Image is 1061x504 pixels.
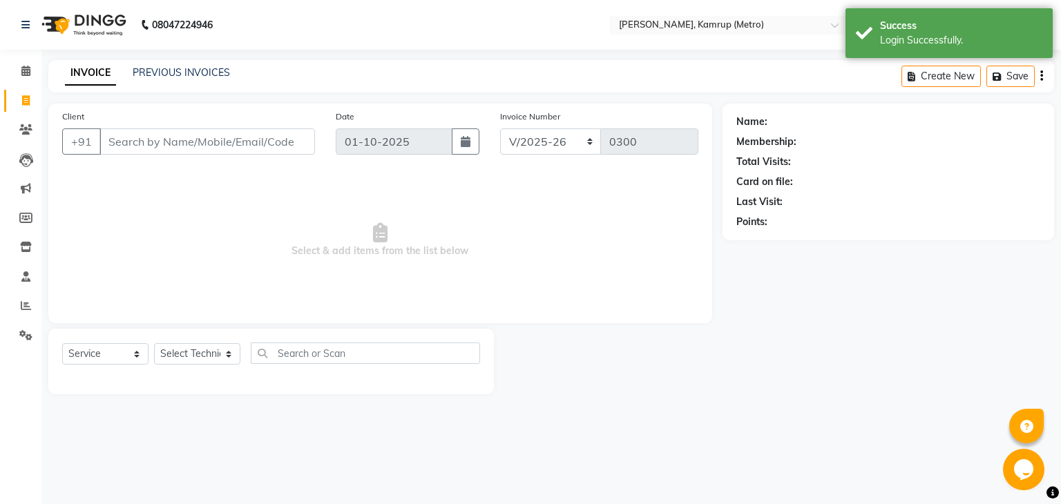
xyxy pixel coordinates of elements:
[152,6,213,44] b: 08047224946
[736,215,767,229] div: Points:
[62,171,698,309] span: Select & add items from the list below
[736,155,791,169] div: Total Visits:
[65,61,116,86] a: INVOICE
[880,33,1042,48] div: Login Successfully.
[99,128,315,155] input: Search by Name/Mobile/Email/Code
[736,115,767,129] div: Name:
[736,195,783,209] div: Last Visit:
[133,66,230,79] a: PREVIOUS INVOICES
[736,175,793,189] div: Card on file:
[901,66,981,87] button: Create New
[62,110,84,123] label: Client
[62,128,101,155] button: +91
[880,19,1042,33] div: Success
[336,110,354,123] label: Date
[1003,449,1047,490] iframe: chat widget
[251,342,480,364] input: Search or Scan
[736,135,796,149] div: Membership:
[986,66,1035,87] button: Save
[500,110,560,123] label: Invoice Number
[35,6,130,44] img: logo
